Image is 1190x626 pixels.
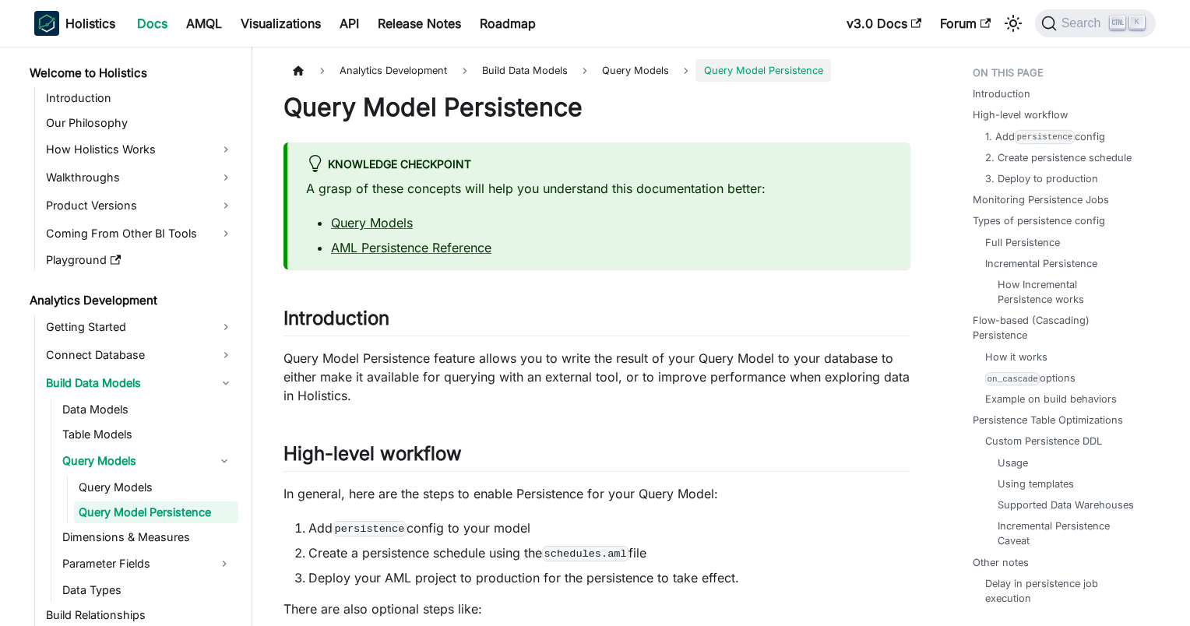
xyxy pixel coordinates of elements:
a: Coming From Other BI Tools [41,221,238,246]
span: Query Models [602,65,669,76]
span: Analytics Development [332,59,455,82]
a: Persistence Table Optimizations [973,413,1123,427]
a: on_cascadeoptions [985,371,1076,385]
a: Connect Database [41,343,238,368]
a: Other notes [973,555,1029,570]
a: How Incremental Persistence works [998,277,1134,307]
a: Example on build behaviors [985,392,1117,406]
code: schedules.aml [542,546,628,561]
a: Analytics Development [25,290,238,311]
a: Table Models [58,424,238,445]
button: Switch between dark and light mode (currently light mode) [1001,11,1026,36]
code: on_cascade [985,372,1040,385]
a: Flow-based (Cascading) Persistence [973,313,1146,343]
a: How Holistics Works [41,137,238,162]
a: Query Models [331,215,413,230]
img: Holistics [34,11,59,36]
nav: Docs sidebar [19,47,252,626]
a: Roadmap [470,11,545,36]
a: High-level workflow [973,107,1068,122]
a: 2. Create persistence schedule [985,150,1132,165]
a: Incremental Persistence Caveat [998,519,1134,548]
button: Search (Ctrl+K) [1035,9,1156,37]
a: Types of persistence config [973,213,1105,228]
a: Full Persistence [985,235,1060,250]
a: Custom Persistence DDL [985,434,1102,448]
a: Walkthroughs [41,165,238,190]
a: Build Relationships [41,604,238,626]
h1: Query Model Persistence [283,92,910,123]
a: Product Versions [41,193,238,218]
a: Monitoring Persistence Jobs [973,192,1109,207]
span: Build Data Models [474,59,576,82]
a: Build Data Models [41,371,238,396]
span: Query Model Persistence [695,59,830,82]
a: Data Types [58,579,238,601]
a: Visualizations [231,11,330,36]
li: Deploy your AML project to production for the persistence to take effect. [308,568,910,587]
a: Supported Data Warehouses [998,498,1134,512]
button: Expand sidebar category 'Parameter Fields' [210,551,238,576]
li: Create a persistence schedule using the file [308,543,910,562]
p: Query Model Persistence feature allows you to write the result of your Query Model to your databa... [283,349,910,405]
a: Introduction [41,87,238,109]
div: Knowledge Checkpoint [306,155,892,175]
a: Usage [998,455,1028,470]
a: AMQL [177,11,231,36]
a: Home page [283,59,313,82]
code: persistence [1015,130,1075,143]
a: Docs [128,11,177,36]
button: Collapse sidebar category 'Query Models' [210,448,238,473]
a: Query Models [58,448,210,473]
a: Playground [41,249,238,271]
kbd: K [1129,16,1145,30]
a: v3.0 Docs [837,11,931,36]
a: Incremental Persistence [985,256,1097,271]
a: Parameter Fields [58,551,210,576]
a: 3. Deploy to production [985,171,1098,186]
a: API [330,11,368,36]
a: Query Model Persistence [74,501,238,523]
p: A grasp of these concepts will help you understand this documentation better: [306,179,892,198]
h2: High-level workflow [283,442,910,472]
a: HolisticsHolistics [34,11,115,36]
a: Welcome to Holistics [25,62,238,84]
p: In general, here are the steps to enable Persistence for your Query Model: [283,484,910,503]
span: Search [1057,16,1111,30]
a: Using templates [998,477,1074,491]
h2: Introduction [283,307,910,336]
li: Add config to your model [308,519,910,537]
nav: Breadcrumbs [283,59,910,82]
a: How it works [985,350,1047,364]
a: Our Philosophy [41,112,238,134]
a: Release Notes [368,11,470,36]
a: Forum [931,11,1000,36]
a: AML Persistence Reference [331,240,491,255]
a: Data Models [58,399,238,420]
a: Query Models [594,59,677,82]
a: Introduction [973,86,1030,101]
code: persistence [333,521,407,536]
b: Holistics [65,14,115,33]
a: 1. Addpersistenceconfig [985,129,1105,144]
a: Query Models [74,477,238,498]
a: Dimensions & Measures [58,526,238,548]
a: Getting Started [41,315,238,339]
a: Delay in persistence job execution [985,576,1140,606]
p: There are also optional steps like: [283,600,910,618]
